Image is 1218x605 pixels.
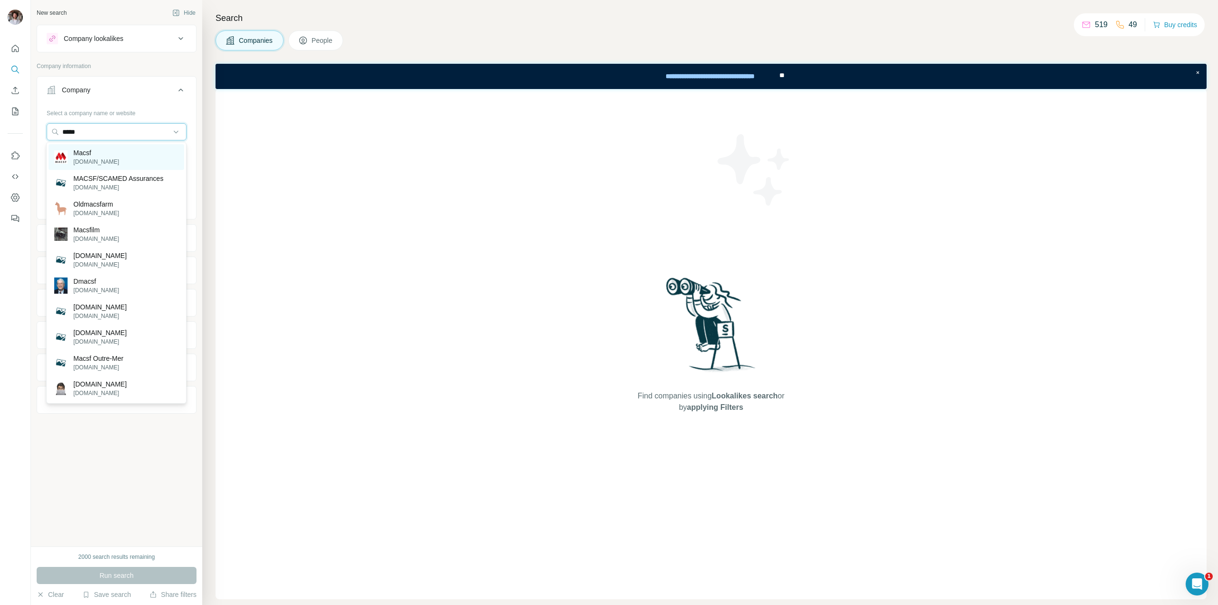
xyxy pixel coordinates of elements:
p: Macsfilm [73,225,119,235]
p: [DOMAIN_NAME] [73,302,127,312]
p: [DOMAIN_NAME] [73,363,123,372]
button: Technologies [37,356,196,379]
span: People [312,36,334,45]
p: 49 [1129,19,1137,30]
p: [DOMAIN_NAME] [73,235,119,243]
p: Oldmacsfarm [73,199,119,209]
span: Find companies using or by [635,390,787,413]
p: [DOMAIN_NAME] [73,209,119,218]
div: New search [37,9,67,17]
span: Lookalikes search [712,392,778,400]
img: macsf.net [54,382,68,395]
button: Feedback [8,210,23,227]
h4: Search [216,11,1207,25]
button: Save search [82,590,131,599]
p: Dmacsf [73,277,119,286]
img: Oldmacsfarm [54,202,68,215]
span: Companies [239,36,274,45]
p: MACSF/SCAMED Assurances [73,174,163,183]
p: Macsf [73,148,119,158]
img: Macsfilm [54,228,68,241]
button: Use Surfe on LinkedIn [8,147,23,164]
p: [DOMAIN_NAME] [73,328,127,337]
p: [DOMAIN_NAME] [73,158,119,166]
button: Quick start [8,40,23,57]
span: applying Filters [687,403,743,411]
p: [DOMAIN_NAME] [73,337,127,346]
button: My lists [8,103,23,120]
div: Company [62,85,90,95]
div: Select a company name or website [47,105,187,118]
p: [DOMAIN_NAME] [73,379,127,389]
p: [DOMAIN_NAME] [73,286,119,295]
button: Use Surfe API [8,168,23,185]
img: Surfe Illustration - Stars [711,127,797,213]
img: Macsf Outre-Mer [54,356,68,369]
p: [DOMAIN_NAME] [73,260,127,269]
img: Avatar [8,10,23,25]
button: Clear [37,590,64,599]
iframe: Intercom live chat [1186,573,1208,595]
p: [DOMAIN_NAME] [73,251,127,260]
p: [DOMAIN_NAME] [73,389,127,397]
img: Macsf [54,150,68,164]
p: 519 [1095,19,1108,30]
p: Macsf Outre-Mer [73,354,123,363]
img: macsf.us [54,305,68,318]
button: Dashboard [8,189,23,206]
button: Annual revenue ($) [37,291,196,314]
button: Company [37,79,196,105]
p: Company information [37,62,196,70]
iframe: Banner [216,64,1207,89]
img: Surfe Illustration - Woman searching with binoculars [662,275,761,381]
p: [DOMAIN_NAME] [73,183,163,192]
img: MACSF/SCAMED Assurances [54,176,68,189]
img: geemacsfiresystems.com [54,330,68,344]
button: Industry [37,227,196,249]
div: Company lookalikes [64,34,123,43]
p: [DOMAIN_NAME] [73,312,127,320]
button: Company lookalikes [37,27,196,50]
img: Dmacsf [54,278,68,294]
button: Employees (size) [37,324,196,347]
button: Buy credits [1153,18,1197,31]
span: 1 [1205,573,1213,580]
button: Hide [166,6,202,20]
button: Search [8,61,23,78]
button: Keywords [37,388,196,411]
button: HQ location [37,259,196,282]
button: Share filters [149,590,196,599]
img: cmacsf.org [54,253,68,267]
button: Enrich CSV [8,82,23,99]
div: 2000 search results remaining [79,553,155,561]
